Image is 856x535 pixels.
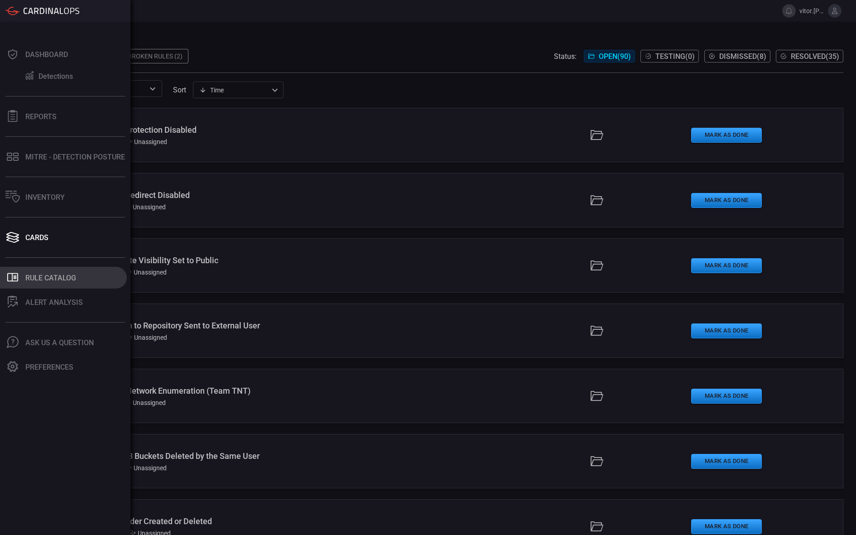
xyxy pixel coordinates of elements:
span: Dismissed ( 8 ) [719,52,766,61]
span: Status: [554,52,577,61]
button: Testing(0) [640,50,699,63]
button: Mark as Done [691,389,762,404]
div: Broken Rules (2) [122,49,188,63]
label: sort [173,86,186,94]
button: Mark as Done [691,193,762,208]
div: Dashboard [25,50,68,59]
button: Open(90) [584,50,635,63]
div: MITRE - Detection Posture [25,153,125,161]
span: Testing ( 0 ) [655,52,695,61]
button: Mark as Done [691,454,762,469]
div: Time [199,86,269,95]
div: AWS - Potential Network Enumeration (Team TNT) [67,386,348,395]
div: Rule Catalog [25,274,76,282]
button: Mark as Done [691,128,762,143]
span: Resolved ( 35 ) [791,52,839,61]
div: ALERT ANALYSIS [25,298,83,307]
button: Mark as Done [691,519,762,534]
div: Inventory [25,193,65,202]
div: Github - Branch Protection Disabled [67,125,348,135]
div: Unassigned [124,203,166,211]
div: Github - HTTPS Redirect Disabled [67,190,348,200]
div: Github - Invitation to Repository Sent to External User [67,321,348,330]
span: vitor.[PERSON_NAME] [799,7,824,14]
div: Ask Us A Question [25,338,94,347]
div: Detections [38,72,73,81]
div: Unassigned [125,464,167,472]
div: AWS - Multiple S3 Buckets Deleted by the Same User [67,451,348,461]
div: Unassigned [125,138,167,145]
span: Open ( 90 ) [599,52,631,61]
button: Mark as Done [691,323,762,338]
div: Unassigned [124,399,166,406]
div: Preferences [25,363,73,371]
button: Resolved(35) [776,50,843,63]
div: AWS - OIDC Provider Created or Deleted [67,516,348,526]
button: Mark as Done [691,258,762,273]
div: Unassigned [125,334,167,341]
div: Github - Pages Site Visibility Set to Public [67,255,348,265]
button: Dismissed(8) [704,50,770,63]
button: Open [146,82,159,95]
div: Cards [25,233,48,242]
div: Reports [25,112,57,121]
div: Unassigned [125,269,167,276]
